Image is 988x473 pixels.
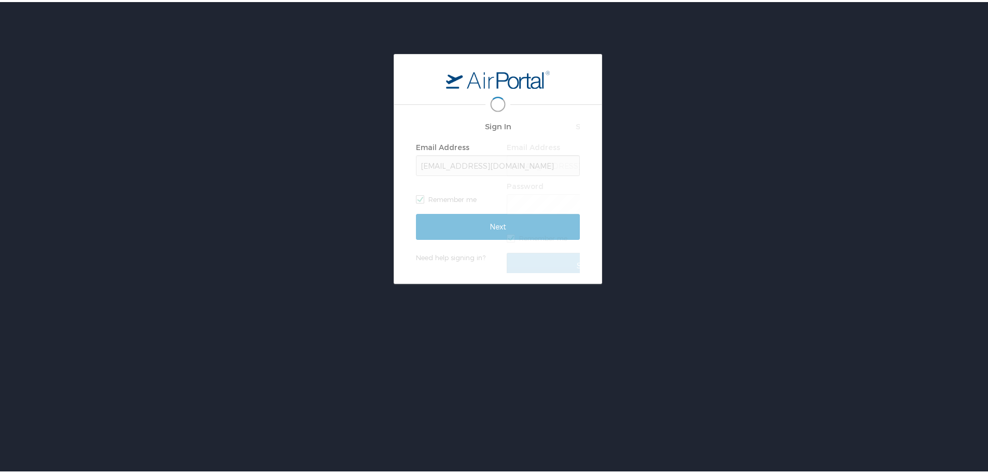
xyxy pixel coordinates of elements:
[446,68,550,87] img: logo
[507,180,544,188] label: Password
[507,251,671,277] input: Sign In
[416,212,580,238] input: Next
[416,141,469,150] label: Email Address
[507,141,560,150] label: Email Address
[507,228,671,244] label: Remember me
[416,118,580,130] h2: Sign In
[507,118,671,130] h2: Sign In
